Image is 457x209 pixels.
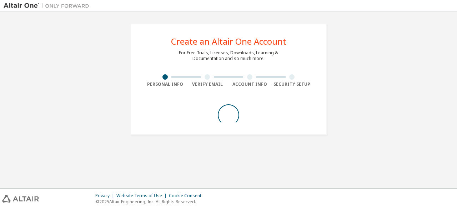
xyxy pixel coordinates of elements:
div: Privacy [95,193,116,199]
img: altair_logo.svg [2,195,39,203]
p: © 2025 Altair Engineering, Inc. All Rights Reserved. [95,199,206,205]
div: Cookie Consent [169,193,206,199]
div: Create an Altair One Account [171,37,286,46]
img: Altair One [4,2,93,9]
div: For Free Trials, Licenses, Downloads, Learning & Documentation and so much more. [179,50,278,61]
div: Personal Info [144,81,186,87]
div: Website Terms of Use [116,193,169,199]
div: Security Setup [271,81,313,87]
div: Verify Email [186,81,229,87]
div: Account Info [228,81,271,87]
